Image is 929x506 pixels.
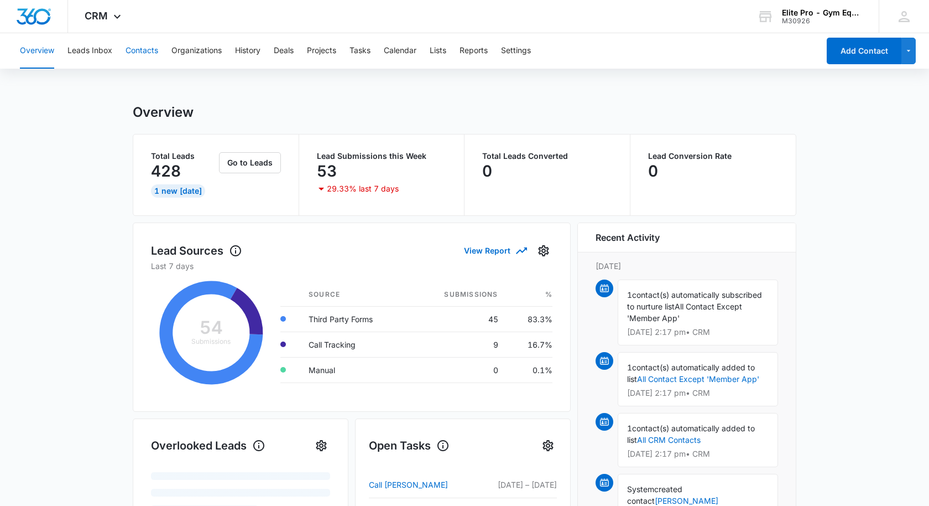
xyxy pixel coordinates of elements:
th: Submissions [410,283,507,307]
button: Deals [274,33,294,69]
td: 0 [410,357,507,383]
div: account name [782,8,863,17]
button: Reports [460,33,488,69]
th: % [507,283,552,307]
button: Tasks [349,33,370,69]
button: Settings [501,33,531,69]
td: Manual [300,357,410,383]
a: Go to Leads [219,158,281,167]
p: 53 [317,162,337,180]
p: 0 [648,162,658,180]
span: CRM [85,10,108,22]
button: Add Contact [827,38,901,64]
td: 9 [410,332,507,357]
p: 29.33% last 7 days [327,185,399,193]
span: 1 [627,424,632,433]
p: [DATE] 2:17 pm • CRM [627,328,769,336]
p: [DATE] 2:17 pm • CRM [627,389,769,397]
a: All CRM Contacts [637,435,701,445]
button: Organizations [171,33,222,69]
span: 1 [627,290,632,300]
td: 45 [410,306,507,332]
button: Projects [307,33,336,69]
div: account id [782,17,863,25]
p: Total Leads Converted [482,152,612,160]
h1: Open Tasks [369,437,450,454]
button: Settings [312,437,330,455]
h1: Overview [133,104,194,121]
span: contact(s) automatically added to list [627,424,755,445]
a: [PERSON_NAME] [655,496,718,505]
button: Calendar [384,33,416,69]
span: contact(s) automatically subscribed to nurture list [627,290,762,311]
h1: Lead Sources [151,242,242,259]
button: Settings [535,242,552,260]
td: Call Tracking [300,332,410,357]
td: 83.3% [507,306,552,332]
div: 1 New [DATE] [151,184,205,198]
p: [DATE] [596,260,778,272]
p: [DATE] 2:17 pm • CRM [627,450,769,458]
h1: Overlooked Leads [151,437,265,454]
p: Lead Submissions this Week [317,152,447,160]
span: contact(s) automatically added to list [627,363,755,384]
a: All Contact Except 'Member App' [637,374,759,384]
button: View Report [464,241,526,260]
button: Contacts [126,33,158,69]
p: Total Leads [151,152,217,160]
h6: Recent Activity [596,231,660,244]
td: 0.1% [507,357,552,383]
span: System [627,484,654,494]
button: Go to Leads [219,152,281,173]
td: 16.7% [507,332,552,357]
p: Lead Conversion Rate [648,152,779,160]
button: Settings [539,437,557,455]
p: 0 [482,162,492,180]
td: Third Party Forms [300,306,410,332]
button: Leads Inbox [67,33,112,69]
button: History [235,33,260,69]
th: Source [300,283,410,307]
p: [DATE] – [DATE] [476,479,557,490]
button: Lists [430,33,446,69]
span: 1 [627,363,632,372]
span: created contact [627,484,682,505]
span: All Contact Except 'Member App' [627,302,742,323]
p: 428 [151,162,181,180]
p: Last 7 days [151,260,552,272]
a: Call [PERSON_NAME] [369,478,476,492]
button: Overview [20,33,54,69]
